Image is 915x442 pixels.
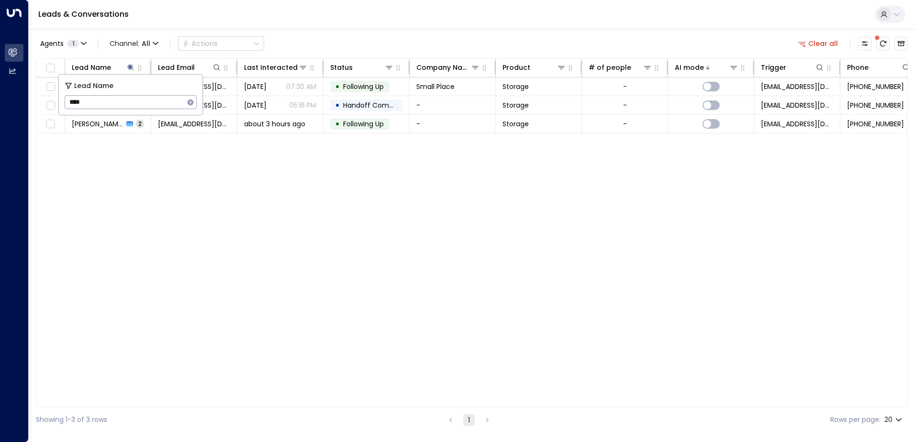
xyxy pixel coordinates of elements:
[330,62,394,73] div: Status
[343,119,384,129] span: Following Up
[623,82,627,91] div: -
[761,82,833,91] span: leads@space-station.co.uk
[416,82,455,91] span: Small Place
[106,37,162,50] button: Channel:All
[158,119,230,129] span: westj@smallpots.co.uk
[36,415,107,425] div: Showing 1-3 of 3 rows
[72,62,111,73] div: Lead Name
[67,40,79,47] span: 1
[675,62,704,73] div: AI mode
[158,62,222,73] div: Lead Email
[286,82,316,91] p: 07:30 AM
[894,37,908,50] button: Archived Leads
[502,82,529,91] span: Storage
[847,62,911,73] div: Phone
[502,62,530,73] div: Product
[45,81,56,93] span: Toggle select row
[589,62,652,73] div: # of people
[410,96,496,114] td: -
[410,115,496,133] td: -
[343,100,411,110] span: Handoff Completed
[623,100,627,110] div: -
[335,97,340,113] div: •
[847,82,904,91] span: +441618455220
[182,39,218,48] div: Actions
[847,100,904,110] span: +447838186603
[45,62,56,74] span: Toggle select all
[445,414,493,426] nav: pagination navigation
[589,62,631,73] div: # of people
[502,62,566,73] div: Product
[244,62,298,73] div: Last Interacted
[136,120,144,128] span: 2
[675,62,738,73] div: AI mode
[847,62,869,73] div: Phone
[463,414,475,426] button: page 1
[876,37,890,50] span: There are new threads available. Refresh the grid to view the latest updates.
[244,82,267,91] span: Aug 15, 2025
[74,80,113,91] span: Lead Name
[858,37,871,50] button: Customize
[502,100,529,110] span: Storage
[40,40,64,47] span: Agents
[178,36,264,51] div: Button group with a nested menu
[847,119,904,129] span: +441615855220
[330,62,353,73] div: Status
[36,37,90,50] button: Agents1
[884,413,904,427] div: 20
[761,62,786,73] div: Trigger
[343,82,384,91] span: Following Up
[335,116,340,132] div: •
[244,62,308,73] div: Last Interacted
[45,118,56,130] span: Toggle select row
[72,119,123,129] span: Paul West
[142,40,150,47] span: All
[289,100,316,110] p: 05:16 PM
[158,62,195,73] div: Lead Email
[72,62,135,73] div: Lead Name
[623,119,627,129] div: -
[335,78,340,95] div: •
[106,37,162,50] span: Channel:
[416,62,480,73] div: Company Name
[244,119,305,129] span: about 3 hours ago
[761,100,833,110] span: leads@space-station.co.uk
[502,119,529,129] span: Storage
[178,36,264,51] button: Actions
[38,9,129,20] a: Leads & Conversations
[45,99,56,111] span: Toggle select row
[416,62,470,73] div: Company Name
[794,37,842,50] button: Clear all
[761,119,833,129] span: leads@space-station.co.uk
[830,415,881,425] label: Rows per page:
[761,62,825,73] div: Trigger
[244,100,267,110] span: Aug 13, 2025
